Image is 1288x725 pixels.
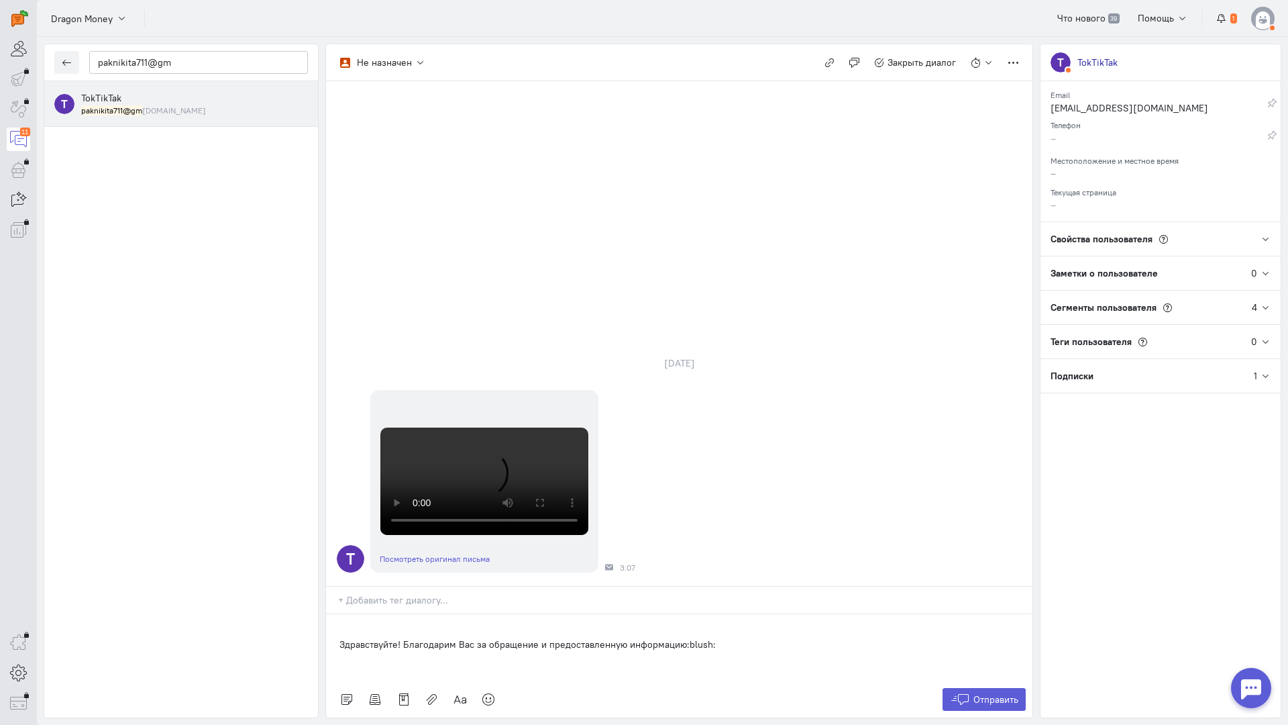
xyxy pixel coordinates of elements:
[1108,13,1120,24] span: 39
[1251,7,1275,30] img: default-v4.png
[1251,335,1257,348] div: 0
[1138,12,1174,24] span: Помощь
[51,12,113,26] span: Dragon Money
[867,51,964,74] button: Закрыть диалог
[1252,301,1257,314] div: 4
[11,10,28,27] img: carrot-quest.svg
[1040,256,1251,290] div: Заметки о пользователе
[1051,132,1267,148] div: –
[1051,101,1267,118] div: [EMAIL_ADDRESS][DOMAIN_NAME]
[1051,183,1271,198] div: Текущая страница
[1051,233,1152,245] span: Свойства пользователя
[1130,7,1195,30] button: Помощь
[1051,117,1081,130] small: Телефон
[1040,359,1254,393] div: Подписки
[1051,87,1070,100] small: Email
[339,638,1019,651] p: Здравствуйте! Благодарим Вас за обращение и предоставленную информацию:blush:
[81,105,206,116] small: paknikita711@gmail.com
[1057,55,1064,69] text: T
[943,688,1026,711] button: Отправить
[380,554,490,564] a: Посмотреть оригинал письма
[81,105,142,115] mark: paknikita711@gm
[1230,13,1237,24] span: 1
[1051,152,1271,166] div: Местоположение и местное время
[620,563,635,573] span: 3:07
[346,549,355,569] text: T
[1051,336,1132,348] span: Теги пользователя
[1251,267,1257,280] div: 0
[605,563,613,571] div: Почта
[61,97,68,111] text: T
[1050,7,1127,30] a: Что нового 39
[973,693,1018,706] span: Отправить
[649,354,710,373] div: [DATE]
[7,128,30,151] a: 11
[1057,12,1106,24] span: Что нового
[1051,199,1056,211] span: –
[1051,301,1157,313] span: Сегменты пользователя
[1077,56,1118,69] div: TokTikTak
[89,51,308,74] input: Поиск по имени, почте, телефону
[44,6,134,30] button: Dragon Money
[1209,7,1244,30] button: 1
[357,56,412,69] div: Не назначен
[333,51,433,74] button: Не назначен
[1051,167,1056,179] span: –
[1254,369,1257,383] div: 1
[888,56,956,68] span: Закрыть диалог
[20,128,30,136] div: 11
[81,92,121,104] span: TokTikTak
